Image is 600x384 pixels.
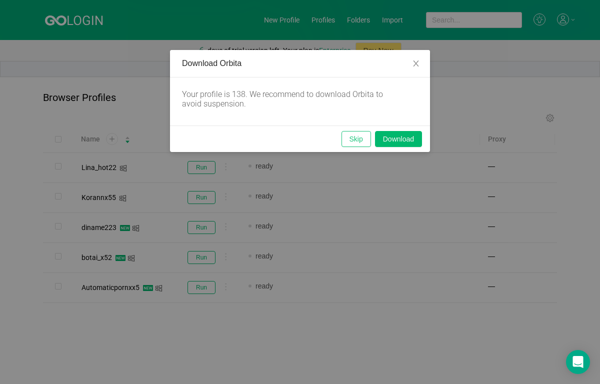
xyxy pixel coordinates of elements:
button: Skip [341,131,371,147]
button: Download [375,131,422,147]
button: Close [402,50,430,78]
div: Download Orbita [182,58,418,69]
div: Your profile is 138. We recommend to download Orbita to avoid suspension. [182,89,402,108]
div: Open Intercom Messenger [566,350,590,374]
i: icon: close [412,59,420,67]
